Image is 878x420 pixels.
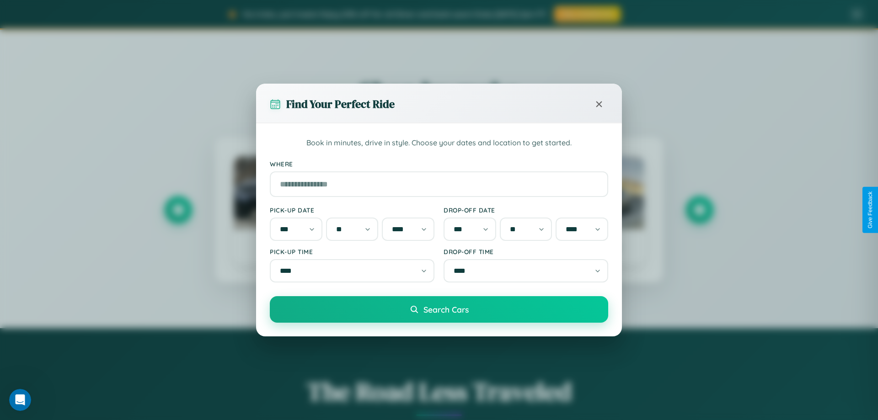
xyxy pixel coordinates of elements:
label: Pick-up Time [270,248,434,255]
h3: Find Your Perfect Ride [286,96,395,112]
label: Drop-off Time [444,248,608,255]
span: Search Cars [423,304,469,314]
label: Pick-up Date [270,206,434,214]
p: Book in minutes, drive in style. Choose your dates and location to get started. [270,137,608,149]
label: Where [270,160,608,168]
button: Search Cars [270,296,608,323]
label: Drop-off Date [444,206,608,214]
